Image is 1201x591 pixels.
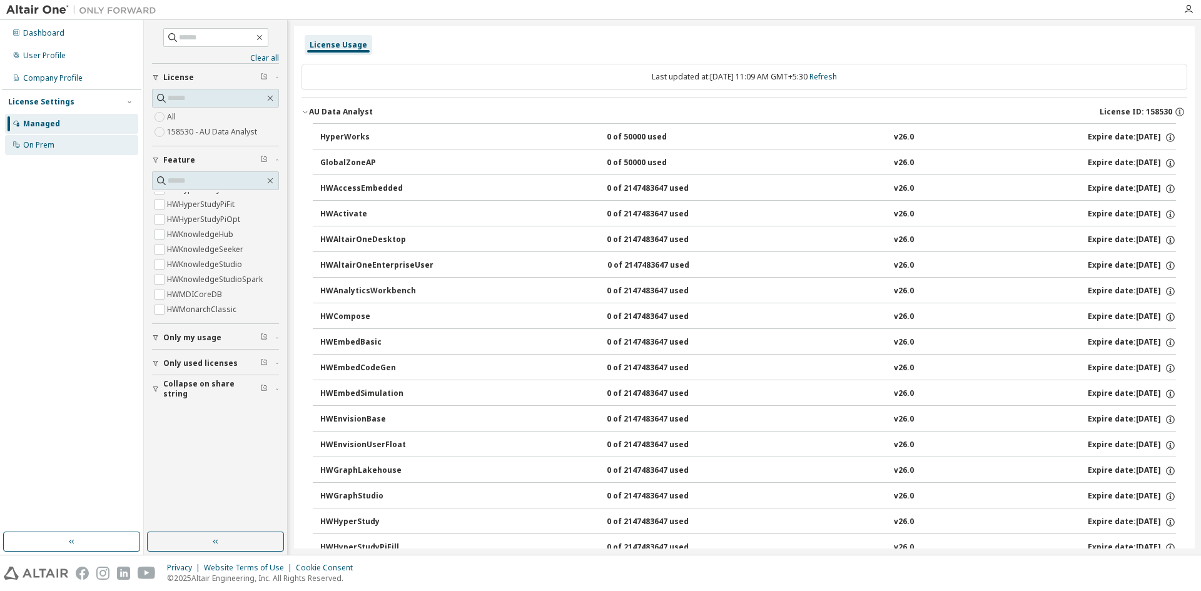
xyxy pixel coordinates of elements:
div: 0 of 2147483647 used [607,440,719,451]
button: HWGraphStudio0 of 2147483647 usedv26.0Expire date:[DATE] [320,483,1176,510]
button: HWEmbedSimulation0 of 2147483647 usedv26.0Expire date:[DATE] [320,380,1176,408]
span: License ID: 158530 [1100,107,1172,117]
div: HWAccessEmbedded [320,183,433,194]
div: 0 of 2147483647 used [607,286,719,297]
div: Expire date: [DATE] [1088,440,1176,451]
div: v26.0 [894,235,914,246]
div: v26.0 [894,440,914,451]
button: Only my usage [152,324,279,351]
button: HWAnalyticsWorkbench0 of 2147483647 usedv26.0Expire date:[DATE] [320,278,1176,305]
div: On Prem [23,140,54,150]
span: Only my usage [163,333,221,343]
div: Expire date: [DATE] [1088,158,1176,169]
div: HWEnvisionUserFloat [320,440,433,451]
div: Cookie Consent [296,563,360,573]
div: License Usage [310,40,367,50]
div: GlobalZoneAP [320,158,433,169]
div: Company Profile [23,73,83,83]
img: youtube.svg [138,567,156,580]
div: v26.0 [894,363,914,374]
label: All [167,109,178,124]
div: HWGraphStudio [320,491,433,502]
button: HWAltairOneEnterpriseUser0 of 2147483647 usedv26.0Expire date:[DATE] [320,252,1176,280]
div: Expire date: [DATE] [1088,183,1176,194]
div: 0 of 2147483647 used [607,235,719,246]
div: Expire date: [DATE] [1088,465,1176,477]
button: GlobalZoneAP0 of 50000 usedv26.0Expire date:[DATE] [320,149,1176,177]
p: © 2025 Altair Engineering, Inc. All Rights Reserved. [167,573,360,583]
div: Expire date: [DATE] [1088,517,1176,528]
div: Expire date: [DATE] [1088,286,1176,297]
div: HWAnalyticsWorkbench [320,286,433,297]
div: License Settings [8,97,74,107]
div: v26.0 [894,183,914,194]
div: v26.0 [894,132,914,143]
span: Clear filter [260,155,268,165]
button: HWActivate0 of 2147483647 usedv26.0Expire date:[DATE] [320,201,1176,228]
div: 0 of 2147483647 used [607,414,719,425]
div: 0 of 2147483647 used [607,465,719,477]
div: HyperWorks [320,132,433,143]
div: v26.0 [894,388,914,400]
div: Expire date: [DATE] [1088,235,1176,246]
div: 0 of 2147483647 used [607,542,719,553]
div: 0 of 50000 used [607,132,719,143]
div: v26.0 [894,286,914,297]
a: Clear all [152,53,279,63]
div: v26.0 [894,491,914,502]
div: Expire date: [DATE] [1088,414,1176,425]
div: 0 of 2147483647 used [607,388,719,400]
div: HWGraphLakehouse [320,465,433,477]
div: Expire date: [DATE] [1088,260,1176,271]
label: HWHyperStudyPiFit [167,197,237,212]
button: HWEmbedCodeGen0 of 2147483647 usedv26.0Expire date:[DATE] [320,355,1176,382]
button: AU Data AnalystLicense ID: 158530 [302,98,1187,126]
img: Altair One [6,4,163,16]
div: v26.0 [894,158,914,169]
div: v26.0 [894,209,914,220]
label: HWKnowledgeHub [167,227,236,242]
div: HWEmbedBasic [320,337,433,348]
div: Expire date: [DATE] [1088,363,1176,374]
div: Expire date: [DATE] [1088,542,1176,553]
button: HWEnvisionBase0 of 2147483647 usedv26.0Expire date:[DATE] [320,406,1176,433]
div: AU Data Analyst [309,107,373,117]
button: HWCompose0 of 2147483647 usedv26.0Expire date:[DATE] [320,303,1176,331]
div: v26.0 [894,311,914,323]
button: HWEnvisionUserFloat0 of 2147483647 usedv26.0Expire date:[DATE] [320,432,1176,459]
div: 0 of 2147483647 used [607,491,719,502]
div: v26.0 [894,517,914,528]
div: v26.0 [894,337,914,348]
span: Clear filter [260,384,268,394]
div: User Profile [23,51,66,61]
label: HWHyperStudyPiOpt [167,212,243,227]
div: HWCompose [320,311,433,323]
div: HWActivate [320,209,433,220]
div: Expire date: [DATE] [1088,132,1176,143]
a: Refresh [809,71,837,82]
div: Expire date: [DATE] [1088,311,1176,323]
span: Collapse on share string [163,379,260,399]
label: 158530 - AU Data Analyst [167,124,260,139]
span: Clear filter [260,73,268,83]
button: Feature [152,146,279,174]
div: Website Terms of Use [204,563,296,573]
div: Expire date: [DATE] [1088,491,1176,502]
div: v26.0 [894,260,914,271]
div: Expire date: [DATE] [1088,209,1176,220]
div: Expire date: [DATE] [1088,388,1176,400]
div: 0 of 2147483647 used [607,183,719,194]
img: facebook.svg [76,567,89,580]
div: 0 of 2147483647 used [607,363,719,374]
label: HWMDICoreDB [167,287,225,302]
div: HWHyperStudyPiFill [320,542,433,553]
div: Dashboard [23,28,64,38]
span: Clear filter [260,333,268,343]
label: HWMonarchClassic [167,302,239,317]
div: Expire date: [DATE] [1088,337,1176,348]
button: HWAltairOneDesktop0 of 2147483647 usedv26.0Expire date:[DATE] [320,226,1176,254]
button: HWHyperStudyPiFill0 of 2147483647 usedv26.0Expire date:[DATE] [320,534,1176,562]
img: instagram.svg [96,567,109,580]
div: HWEmbedSimulation [320,388,433,400]
span: Only used licenses [163,358,238,368]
